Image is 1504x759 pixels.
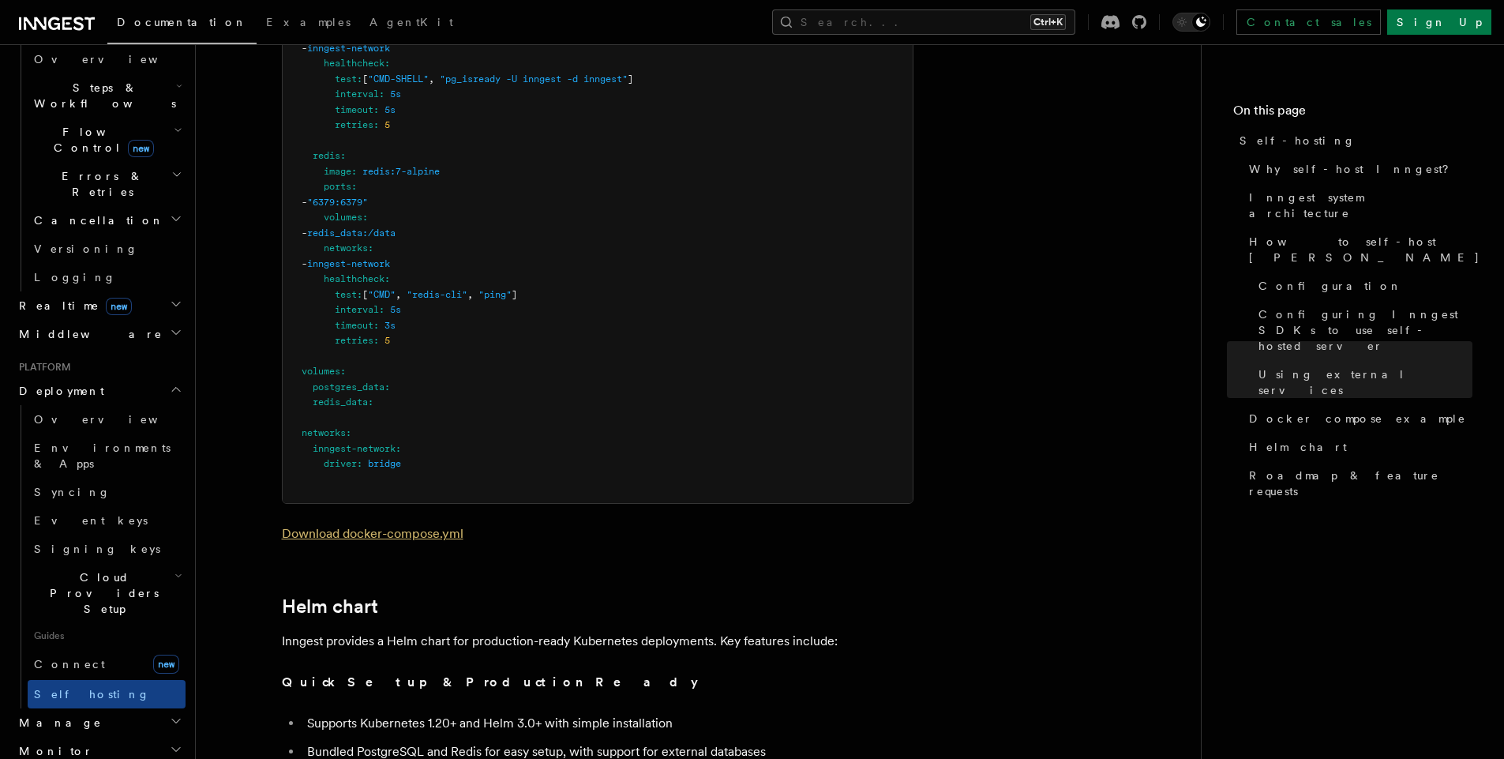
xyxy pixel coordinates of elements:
[34,441,171,470] span: Environments & Apps
[28,124,174,156] span: Flow Control
[266,16,351,28] span: Examples
[362,212,368,223] span: :
[1243,433,1472,461] a: Helm chart
[1236,9,1381,35] a: Contact sales
[335,335,373,346] span: retries
[379,88,384,100] span: :
[368,396,373,408] span: :
[1240,133,1356,148] span: Self-hosting
[324,242,368,254] span: networks
[1249,411,1466,426] span: Docker compose example
[362,166,440,177] span: redis:7-alpine
[117,16,247,28] span: Documentation
[1243,461,1472,505] a: Roadmap & feature requests
[28,118,186,162] button: Flow Controlnew
[351,181,357,192] span: :
[1258,306,1472,354] span: Configuring Inngest SDKs to use self-hosted server
[28,563,186,623] button: Cloud Providers Setup
[28,623,186,648] span: Guides
[1243,183,1472,227] a: Inngest system architecture
[384,320,396,331] span: 3s
[335,320,373,331] span: timeout
[390,88,401,100] span: 5s
[1030,14,1066,30] kbd: Ctrl+K
[351,166,357,177] span: :
[324,166,351,177] span: image
[34,658,105,671] span: Connect
[282,526,463,541] a: Download docker-compose.yml
[1387,9,1491,35] a: Sign Up
[335,104,373,115] span: timeout
[13,361,71,374] span: Platform
[384,273,390,284] span: :
[28,478,186,506] a: Syncing
[512,289,517,300] span: ]
[384,104,396,115] span: 5s
[1243,155,1472,183] a: Why self-host Inngest?
[13,298,132,314] span: Realtime
[153,655,179,674] span: new
[302,43,307,54] span: -
[282,630,913,652] p: Inngest provides a Helm chart for production-ready Kubernetes deployments. Key features include:
[407,289,467,300] span: "redis-cli"
[369,16,453,28] span: AgentKit
[307,197,368,208] span: "6379:6379"
[302,366,340,377] span: volumes
[1249,161,1460,177] span: Why self-host Inngest?
[478,289,512,300] span: "ping"
[28,73,186,118] button: Steps & Workflows
[13,715,102,731] span: Manage
[1249,234,1480,265] span: How to self-host [PERSON_NAME]
[379,304,384,315] span: :
[13,45,186,291] div: Inngest Functions
[34,514,148,527] span: Event keys
[324,212,362,223] span: volumes
[13,291,186,320] button: Realtimenew
[107,5,257,44] a: Documentation
[1252,360,1472,404] a: Using external services
[28,45,186,73] a: Overview
[340,150,346,161] span: :
[357,73,362,85] span: :
[1249,439,1347,455] span: Helm chart
[362,289,368,300] span: [
[28,648,186,680] a: Connectnew
[28,569,174,617] span: Cloud Providers Setup
[340,366,346,377] span: :
[307,43,390,54] span: inngest-network
[34,486,111,498] span: Syncing
[324,181,351,192] span: ports
[373,119,379,130] span: :
[357,458,362,469] span: :
[13,383,104,399] span: Deployment
[13,405,186,708] div: Deployment
[1243,227,1472,272] a: How to self-host [PERSON_NAME]
[28,405,186,434] a: Overview
[28,680,186,708] a: Self hosting
[335,88,379,100] span: interval
[1258,278,1402,294] span: Configuration
[34,413,197,426] span: Overview
[302,227,307,239] span: -
[368,242,373,254] span: :
[13,326,163,342] span: Middleware
[28,168,171,200] span: Errors & Retries
[335,289,357,300] span: test
[335,73,357,85] span: test
[628,73,633,85] span: ]
[106,298,132,315] span: new
[467,289,473,300] span: ,
[282,596,378,618] a: Helm chart
[28,80,176,111] span: Steps & Workflows
[28,535,186,563] a: Signing keys
[324,58,384,69] span: healthcheck
[429,73,434,85] span: ,
[313,150,340,161] span: redis
[28,212,164,228] span: Cancellation
[390,304,401,315] span: 5s
[440,73,628,85] span: "pg_isready -U inngest -d inngest"
[1172,13,1210,32] button: Toggle dark mode
[384,58,390,69] span: :
[1233,101,1472,126] h4: On this page
[346,427,351,438] span: :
